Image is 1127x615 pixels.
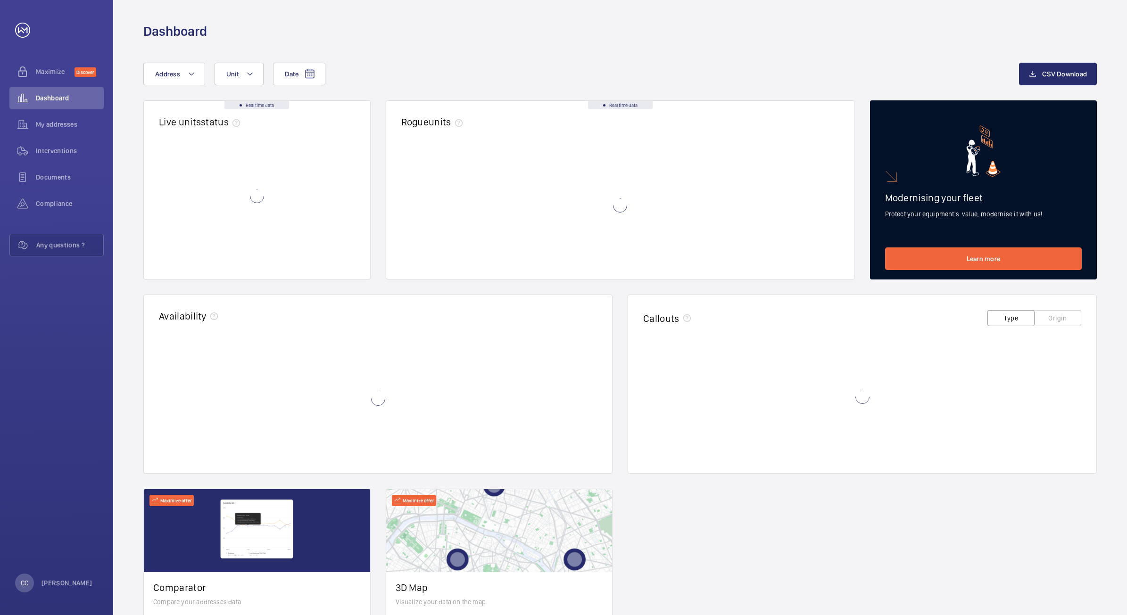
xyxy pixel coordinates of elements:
[143,63,205,85] button: Address
[155,70,180,78] span: Address
[21,578,28,588] p: CC
[159,310,207,322] h2: Availability
[273,63,325,85] button: Date
[41,578,92,588] p: [PERSON_NAME]
[1034,310,1081,326] button: Origin
[215,63,264,85] button: Unit
[285,70,298,78] span: Date
[885,209,1082,219] p: Protect your equipment's value, modernise it with us!
[1042,70,1087,78] span: CSV Download
[36,120,104,129] span: My addresses
[159,116,244,128] h2: Live units
[396,597,603,607] p: Visualize your data on the map
[224,101,289,109] div: Real time data
[36,67,75,76] span: Maximize
[401,116,466,128] h2: Rogue
[153,582,361,593] h2: Comparator
[643,312,680,324] h2: Callouts
[36,172,104,182] span: Documents
[966,125,1001,177] img: marketing-card.svg
[885,192,1082,204] h2: Modernising your fleet
[885,247,1082,270] a: Learn more
[226,70,239,78] span: Unit
[36,240,103,250] span: Any questions ?
[153,597,361,607] p: Compare your addresses data
[143,23,207,40] h1: Dashboard
[149,495,194,506] div: Maximize offer
[588,101,653,109] div: Real time data
[75,67,96,77] span: Discover
[36,146,104,156] span: Interventions
[396,582,603,593] h2: 3D Map
[201,116,244,128] span: status
[429,116,466,128] span: units
[987,310,1035,326] button: Type
[36,199,104,208] span: Compliance
[392,495,436,506] div: Maximize offer
[1019,63,1097,85] button: CSV Download
[36,93,104,103] span: Dashboard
